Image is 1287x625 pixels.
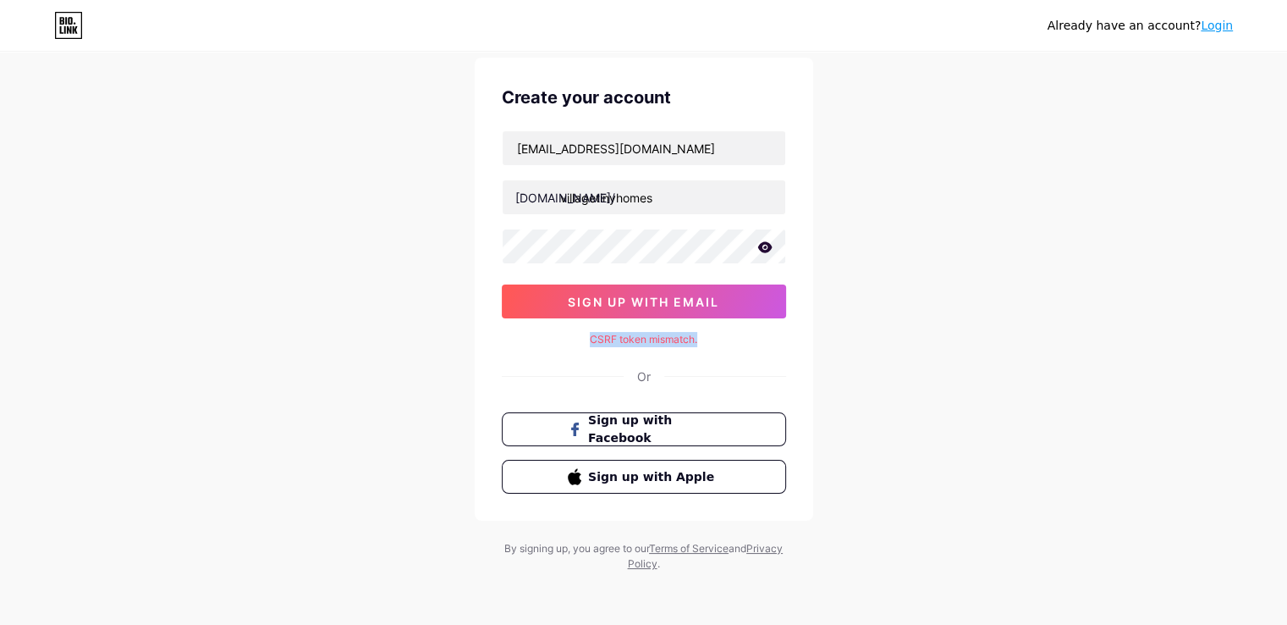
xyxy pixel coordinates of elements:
[568,295,719,309] span: sign up with email
[503,180,785,214] input: username
[502,412,786,446] button: Sign up with Facebook
[588,412,719,447] span: Sign up with Facebook
[502,460,786,494] button: Sign up with Apple
[503,131,785,165] input: Email
[500,541,788,572] div: By signing up, you agree to our and .
[502,85,786,110] div: Create your account
[1048,17,1233,35] div: Already have an account?
[1201,19,1233,32] a: Login
[515,189,615,207] div: [DOMAIN_NAME]/
[502,332,786,347] div: CSRF token mismatch.
[588,468,719,486] span: Sign up with Apple
[502,285,786,318] button: sign up with email
[649,542,729,555] a: Terms of Service
[637,368,651,385] div: Or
